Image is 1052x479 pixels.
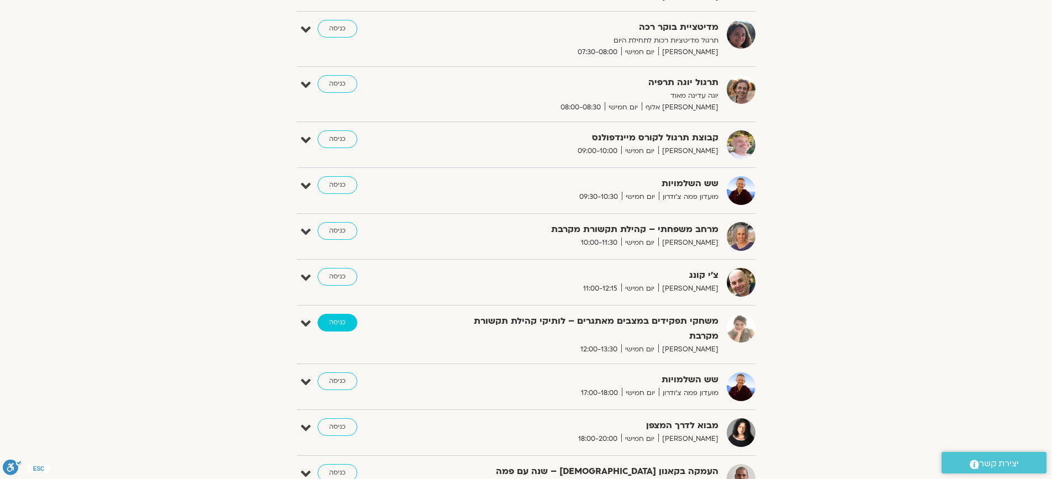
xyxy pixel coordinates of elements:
[642,102,718,113] span: [PERSON_NAME] אלוף
[318,20,357,38] a: כניסה
[659,387,718,399] span: מועדון פמה צ'ודרון
[658,145,718,157] span: [PERSON_NAME]
[448,268,718,283] strong: צ'י קונג
[448,314,718,344] strong: משחקי תפקידים במצבים מאתגרים – לותיקי קהילת תקשורת מקרבת
[574,145,621,157] span: 09:00-10:00
[622,191,659,203] span: יום חמישי
[621,145,658,157] span: יום חמישי
[557,102,605,113] span: 08:00-08:30
[448,372,718,387] strong: שש השלמויות
[621,433,658,445] span: יום חמישי
[621,344,658,355] span: יום חמישי
[448,90,718,102] p: יוגה עדינה מאוד
[658,283,718,294] span: [PERSON_NAME]
[318,130,357,148] a: כניסה
[318,176,357,194] a: כניסה
[574,46,621,58] span: 07:30-08:00
[577,387,622,399] span: 17:00-18:00
[621,283,658,294] span: יום חמישי
[577,344,621,355] span: 12:00-13:30
[577,237,621,249] span: 10:00-11:30
[621,237,658,249] span: יום חמישי
[318,372,357,390] a: כניסה
[658,344,718,355] span: [PERSON_NAME]
[605,102,642,113] span: יום חמישי
[621,46,658,58] span: יום חמישי
[448,464,718,479] strong: העמקה בקאנון [DEMOGRAPHIC_DATA] – שנה עם פמה
[448,35,718,46] p: תרגול מדיטציות רכות לתחילת היום
[318,314,357,331] a: כניסה
[659,191,718,203] span: מועדון פמה צ'ודרון
[448,176,718,191] strong: שש השלמויות
[658,237,718,249] span: [PERSON_NAME]
[979,456,1019,471] span: יצירת קשר
[448,418,718,433] strong: מבוא לדרך המצפן
[574,433,621,445] span: 18:00-20:00
[318,418,357,436] a: כניסה
[658,46,718,58] span: [PERSON_NAME]
[942,452,1046,473] a: יצירת קשר
[448,20,718,35] strong: מדיטציית בוקר רכה
[318,268,357,286] a: כניסה
[318,222,357,240] a: כניסה
[448,222,718,237] strong: מרחב משפחתי – קהילת תקשורת מקרבת
[622,387,659,399] span: יום חמישי
[448,130,718,145] strong: קבוצת תרגול לקורס מיינדפולנס
[658,433,718,445] span: [PERSON_NAME]
[579,283,621,294] span: 11:00-12:15
[448,75,718,90] strong: תרגול יוגה תרפיה
[318,75,357,93] a: כניסה
[575,191,622,203] span: 09:30-10:30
